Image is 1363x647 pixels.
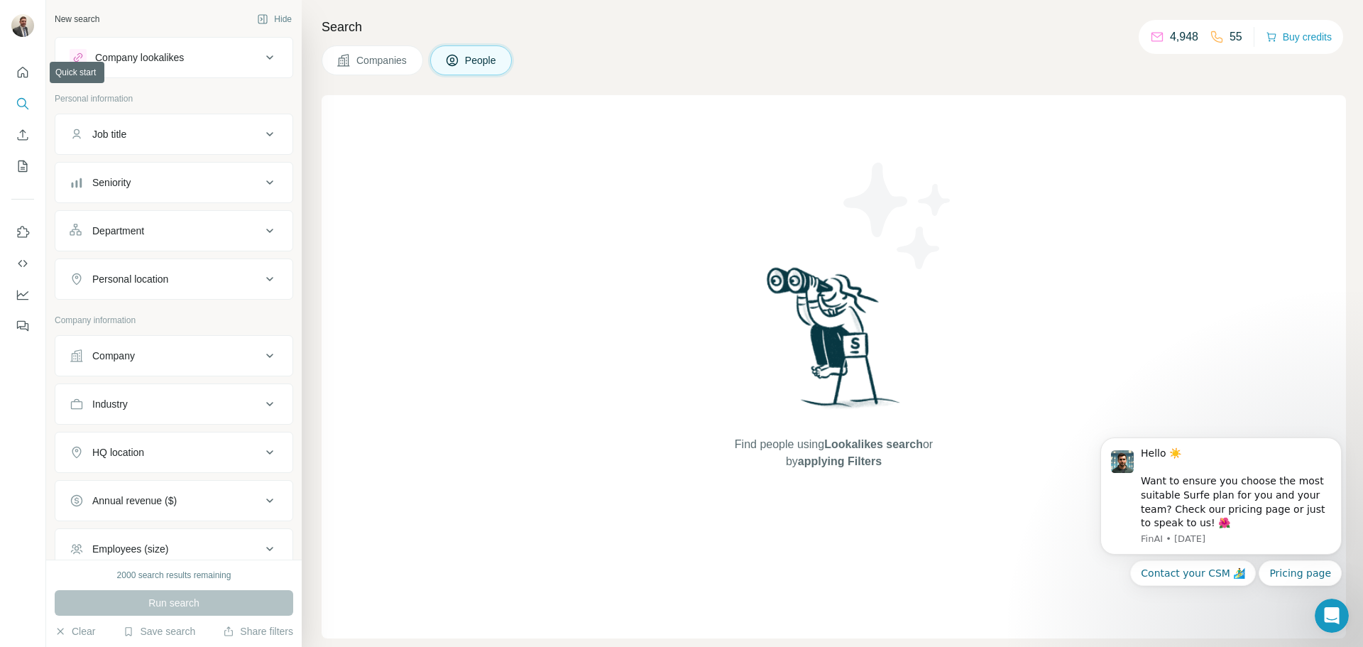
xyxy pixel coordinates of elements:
span: People [465,53,498,67]
button: Clear [55,624,95,638]
span: applying Filters [798,455,882,467]
img: Surfe Illustration - Stars [834,152,962,280]
div: 2000 search results remaining [117,569,231,582]
button: Company lookalikes [55,40,292,75]
p: Company information [55,314,293,327]
button: Company [55,339,292,373]
p: Personal information [55,92,293,105]
span: Find people using or by [720,436,947,470]
div: HQ location [92,445,144,460]
button: Industry [55,387,292,421]
button: Search [11,91,34,116]
p: 4,948 [1170,28,1198,45]
button: Quick start [11,60,34,85]
button: Employees (size) [55,532,292,566]
div: Company [92,349,135,363]
button: Annual revenue ($) [55,484,292,518]
div: Personal location [92,272,168,286]
div: Job title [92,127,126,141]
img: Avatar [11,14,34,37]
div: Department [92,224,144,238]
button: Use Surfe on LinkedIn [11,219,34,245]
button: Hide [247,9,302,30]
button: Personal location [55,262,292,296]
button: Buy credits [1266,27,1332,47]
button: Use Surfe API [11,251,34,276]
button: Feedback [11,313,34,339]
h4: Search [322,17,1346,37]
button: Job title [55,117,292,151]
div: Company lookalikes [95,50,184,65]
button: Dashboard [11,282,34,308]
img: Surfe Illustration - Woman searching with binoculars [760,263,908,422]
span: Companies [356,53,408,67]
button: Save search [123,624,195,638]
div: Annual revenue ($) [92,494,177,508]
span: Lookalikes search [824,438,923,450]
button: Seniority [55,165,292,200]
div: Seniority [92,175,131,190]
button: Enrich CSV [11,122,34,148]
iframe: Intercom live chat [1315,599,1349,633]
button: My lists [11,153,34,179]
button: HQ location [55,435,292,469]
p: 55 [1230,28,1242,45]
div: Employees (size) [92,542,168,556]
div: New search [55,13,99,26]
button: Share filters [223,624,293,638]
iframe: Intercom notifications message [1079,416,1363,609]
div: Industry [92,397,128,411]
button: Department [55,214,292,248]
